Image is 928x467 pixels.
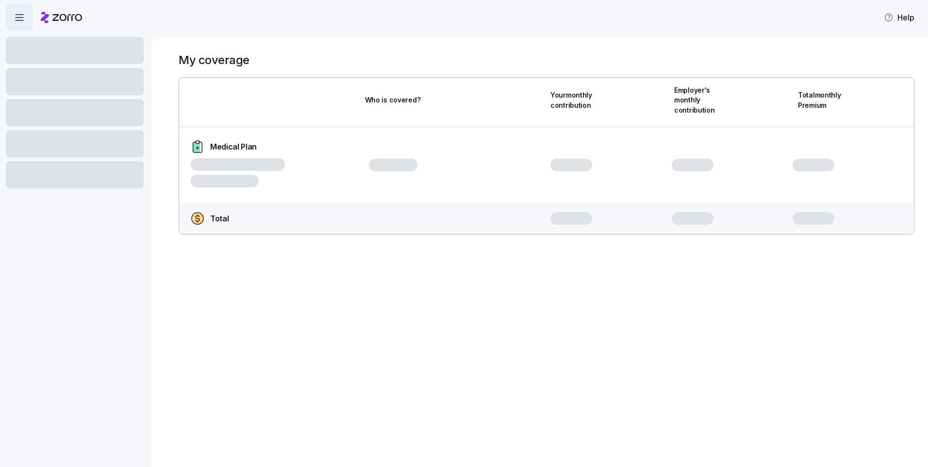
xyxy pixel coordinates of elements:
button: Help [876,8,922,27]
span: Help [884,12,914,23]
span: Total monthly Premium [798,90,852,110]
h1: My coverage [179,52,249,67]
span: Total [210,213,229,225]
span: Who is covered? [365,95,421,105]
span: Employer's monthly contribution [674,85,729,115]
span: Medical Plan [210,141,257,153]
span: Your monthly contribution [550,90,605,110]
